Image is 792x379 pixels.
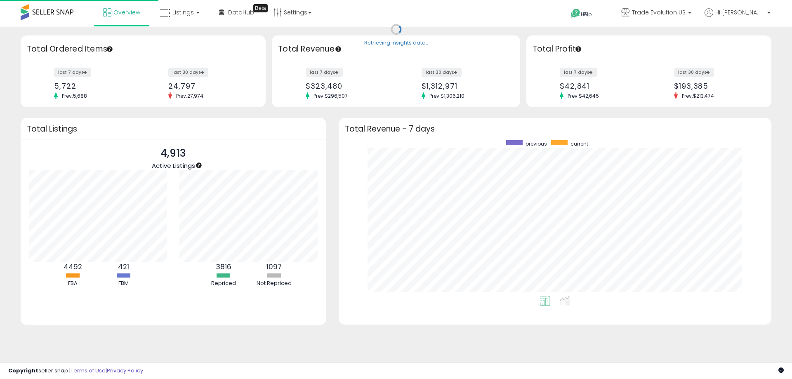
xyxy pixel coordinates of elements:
[27,126,320,132] h3: Total Listings
[306,68,343,77] label: last 7 days
[570,140,588,147] span: current
[678,92,718,99] span: Prev: $213,474
[278,43,514,55] h3: Total Revenue
[309,92,352,99] span: Prev: $296,507
[533,43,765,55] h3: Total Profit
[216,262,231,272] b: 3816
[632,8,686,16] span: Trade Evolution US
[705,8,771,27] a: Hi [PERSON_NAME]
[715,8,765,16] span: Hi [PERSON_NAME]
[253,4,268,12] div: Tooltip anchor
[228,8,254,16] span: DataHub
[168,82,251,90] div: 24,797
[107,367,143,374] a: Privacy Policy
[560,68,597,77] label: last 7 days
[563,92,603,99] span: Prev: $42,645
[364,40,428,47] div: Retrieving insights data..
[172,92,207,99] span: Prev: 27,974
[250,280,299,287] div: Not Repriced
[564,2,608,27] a: Help
[425,92,469,99] span: Prev: $1,306,210
[560,82,643,90] div: $42,841
[306,82,390,90] div: $323,480
[575,45,582,53] div: Tooltip anchor
[58,92,91,99] span: Prev: 5,688
[199,280,248,287] div: Repriced
[195,162,203,169] div: Tooltip anchor
[99,280,148,287] div: FBM
[526,140,547,147] span: previous
[118,262,129,272] b: 421
[674,82,757,90] div: $193,385
[106,45,113,53] div: Tooltip anchor
[674,68,714,77] label: last 30 days
[27,43,259,55] h3: Total Ordered Items
[113,8,140,16] span: Overview
[54,68,91,77] label: last 7 days
[345,126,765,132] h3: Total Revenue - 7 days
[152,146,195,161] p: 4,913
[168,68,208,77] label: last 30 days
[172,8,194,16] span: Listings
[570,8,581,19] i: Get Help
[152,161,195,170] span: Active Listings
[64,262,82,272] b: 4492
[422,68,462,77] label: last 30 days
[48,280,97,287] div: FBA
[8,367,143,375] div: seller snap | |
[335,45,342,53] div: Tooltip anchor
[422,82,506,90] div: $1,312,971
[54,82,137,90] div: 5,722
[266,262,282,272] b: 1097
[581,11,592,18] span: Help
[8,367,38,374] strong: Copyright
[71,367,106,374] a: Terms of Use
